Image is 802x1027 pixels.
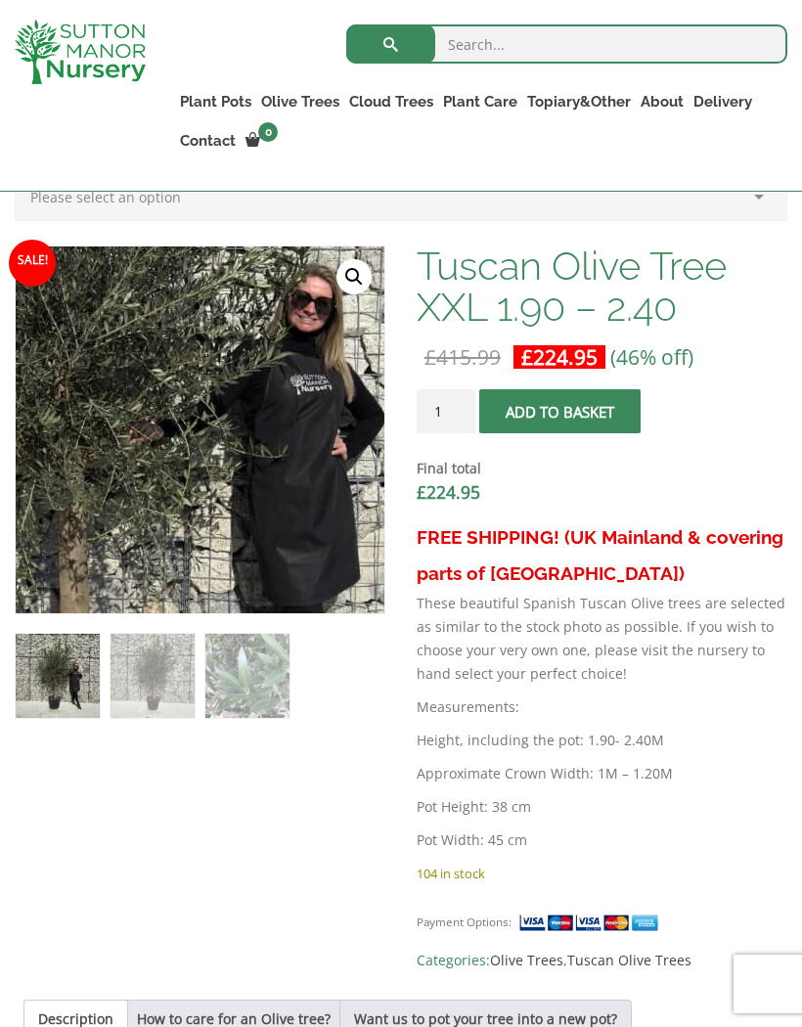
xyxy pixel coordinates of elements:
span: Categories: , [417,949,787,972]
a: Tuscan Olive Trees [567,951,691,969]
span: £ [417,480,426,504]
span: Sale! [9,240,56,287]
bdi: 224.95 [521,343,598,371]
a: Plant Pots [175,88,256,115]
p: These beautiful Spanish Tuscan Olive trees are selected as similar to the stock photo as possible... [417,592,787,686]
p: Measurements: [417,695,787,719]
img: Tuscan Olive Tree XXL 1.90 - 2.40 [16,634,100,718]
p: Pot Height: 38 cm [417,795,787,819]
bdi: 415.99 [424,343,501,371]
dt: Final total [417,457,787,480]
a: Plant Care [438,88,522,115]
p: 104 in stock [417,862,787,885]
small: Payment Options: [417,915,512,929]
input: Product quantity [417,389,475,433]
img: payment supported [518,913,665,933]
img: logo [15,20,146,84]
a: Olive Trees [256,88,344,115]
h1: Tuscan Olive Tree XXL 1.90 – 2.40 [417,246,787,328]
img: Tuscan Olive Tree XXL 1.90 - 2.40 - Image 2 [111,634,195,718]
a: 0 [241,127,284,155]
bdi: 224.95 [417,480,480,504]
p: Pot Width: 45 cm [417,828,787,852]
p: Approximate Crown Width: 1M – 1.20M [417,762,787,785]
a: Delivery [689,88,757,115]
a: Cloud Trees [344,88,438,115]
span: £ [424,343,436,371]
a: Contact [175,127,241,155]
span: 0 [258,122,278,142]
button: Add to basket [479,389,641,433]
a: Olive Trees [490,951,563,969]
a: View full-screen image gallery [336,259,372,294]
a: Topiary&Other [522,88,636,115]
span: (46% off) [610,343,693,371]
span: £ [521,343,533,371]
h3: FREE SHIPPING! (UK Mainland & covering parts of [GEOGRAPHIC_DATA]) [417,519,787,592]
img: Tuscan Olive Tree XXL 1.90 - 2.40 - Image 3 [205,634,290,718]
input: Search... [346,24,787,64]
p: Height, including the pot: 1.90- 2.40M [417,729,787,752]
a: About [636,88,689,115]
